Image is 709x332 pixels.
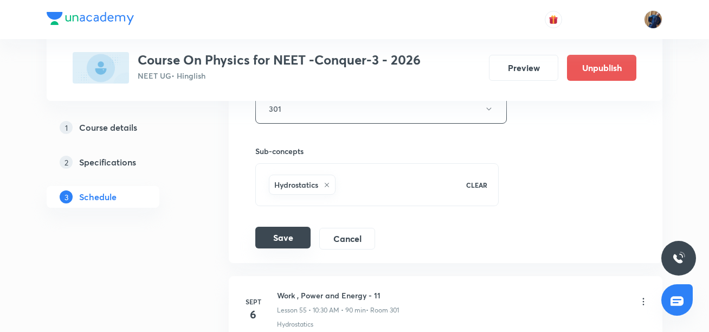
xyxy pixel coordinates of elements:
h5: Schedule [79,190,117,203]
h4: 6 [242,307,264,323]
a: Company Logo [47,12,134,28]
h6: Sept [242,297,264,307]
p: 2 [60,156,73,169]
h5: Course details [79,121,137,134]
p: Hydrostatics [277,320,313,329]
a: 2Specifications [47,151,194,173]
h5: Specifications [79,156,136,169]
h6: Hydrostatics [274,179,318,190]
button: 301 [255,94,507,124]
p: 3 [60,190,73,203]
p: NEET UG • Hinglish [138,70,421,81]
button: Cancel [319,228,375,250]
button: Preview [489,55,558,81]
h6: Sub-concepts [255,145,499,157]
p: 1 [60,121,73,134]
button: Unpublish [567,55,636,81]
a: 1Course details [47,117,194,138]
p: CLEAR [466,180,487,190]
img: Company Logo [47,12,134,25]
button: Save [255,227,311,248]
p: • Room 301 [366,305,399,315]
img: avatar [549,15,558,24]
p: Lesson 55 • 10:30 AM • 90 min [277,305,366,315]
img: Sudipto roy [644,10,662,29]
img: ttu [672,252,685,265]
img: 23CD7E7C-ABF3-40DC-8664-73186CA10039_plus.png [73,52,129,84]
h3: Course On Physics for NEET -Conquer-3 - 2026 [138,52,421,68]
button: avatar [545,11,562,28]
h6: Work , Power and Energy - 11 [277,290,399,301]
